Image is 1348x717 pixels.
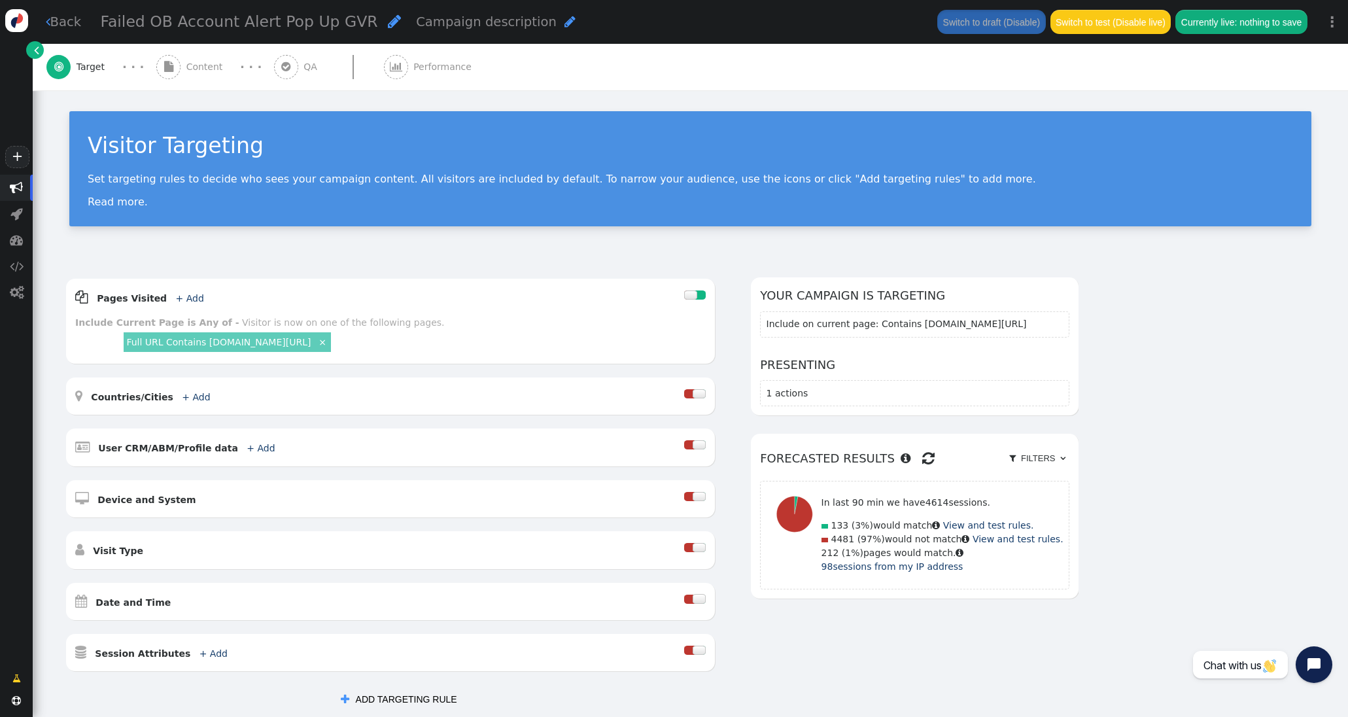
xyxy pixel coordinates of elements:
b: Visit Type [93,546,143,556]
button: Switch to test (Disable live) [1050,10,1171,33]
span:  [10,286,24,299]
span: (97%) [857,534,885,544]
span: 133 [831,520,849,531]
a:  [3,667,30,690]
b: Session Attributes [95,648,190,659]
span:  [75,389,82,402]
span:  [932,521,940,530]
span: (1%) [842,548,863,558]
a:  Pages Visited + Add [75,293,225,304]
b: User CRM/ABM/Profile data [98,443,238,453]
a: Back [46,12,82,31]
a:  Performance [384,44,501,90]
a:  Filters  [1005,448,1069,469]
button: ADD TARGETING RULE [332,688,466,711]
a: × [317,336,328,347]
span:  [75,440,90,453]
span: 4481 [831,534,855,544]
a:  Device and System [75,495,217,505]
p: In last 90 min we have sessions. [821,496,1063,510]
span:  [54,61,63,72]
a: + [5,146,29,168]
a: Read more. [88,196,148,208]
span: Campaign description [416,14,557,29]
span:  [390,61,402,72]
div: would match would not match pages would match. [821,487,1063,583]
span:  [341,694,349,705]
p: Set targeting rules to decide who sees your campaign content. All visitors are included by defaul... [88,173,1293,185]
span: 4614 [925,497,949,508]
b: Device and System [97,495,196,505]
span:  [1060,454,1065,463]
a: + Add [199,648,228,659]
span:  [46,15,50,28]
span: 212 [821,548,839,558]
span: 1 actions [767,388,808,398]
a: Full URL Contains [DOMAIN_NAME][URL] [126,337,311,347]
a:  [26,41,44,59]
span:  [10,260,24,273]
b: Pages Visited [97,293,167,304]
span: QA [303,60,322,74]
button: Currently live: nothing to save [1175,10,1307,33]
span:  [10,234,23,247]
b: Countries/Cities [91,392,173,402]
span:  [75,646,86,659]
a:  QA [274,44,384,90]
span:  [901,453,910,464]
span:  [564,15,576,28]
span:  [10,207,23,220]
span:  [75,492,89,505]
b: Include Current Page is Any of - [75,317,239,328]
span:  [281,61,290,72]
img: logo-icon.svg [5,9,28,32]
a:  User CRM/ABM/Profile data + Add [75,443,296,453]
span:  [12,672,21,686]
a: + Add [176,293,204,304]
div: · · · [240,58,262,76]
a: 98sessions from my IP address [821,561,963,572]
span:  [34,43,39,57]
h6: Your campaign is targeting [760,287,1069,304]
span:  [961,534,969,544]
b: Date and Time [95,597,171,608]
span:  [10,181,23,194]
span:  [922,447,935,469]
div: · · · [122,58,144,76]
span:  [388,14,401,29]
span:  [12,696,21,705]
span:  [164,61,173,72]
a:  Visit Type [75,546,164,556]
section: Include on current page: Contains [DOMAIN_NAME][URL] [760,311,1069,338]
span:  [75,290,88,304]
a: + Add [247,443,275,453]
h6: Forecasted results [760,443,1069,474]
a:  Date and Time [75,597,192,608]
span:  [956,548,963,557]
span: Target [77,60,111,74]
a: View and test rules. [973,534,1063,544]
a:  Target · · · [46,44,156,90]
span:  [75,595,87,608]
a:  Session Attributes + Add [75,648,249,659]
span: 98 [821,561,833,572]
a:  Countries/Cities + Add [75,392,232,402]
button: Switch to draft (Disable) [937,10,1045,33]
span: Content [186,60,228,74]
div: Visitor Targeting [88,130,1293,162]
span: Filters [1018,453,1058,463]
a: + Add [182,392,210,402]
a: ⋮ [1317,3,1348,41]
span: Failed OB Account Alert Pop Up GVR [101,12,378,31]
span:  [75,543,84,556]
h6: Presenting [760,356,1069,374]
div: Visitor is now on one of the following pages. [242,317,444,328]
span: (3%) [852,520,873,531]
span: Performance [413,60,477,74]
a:  Content · · · [156,44,274,90]
span:  [1009,454,1016,463]
a: View and test rules. [943,520,1034,531]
